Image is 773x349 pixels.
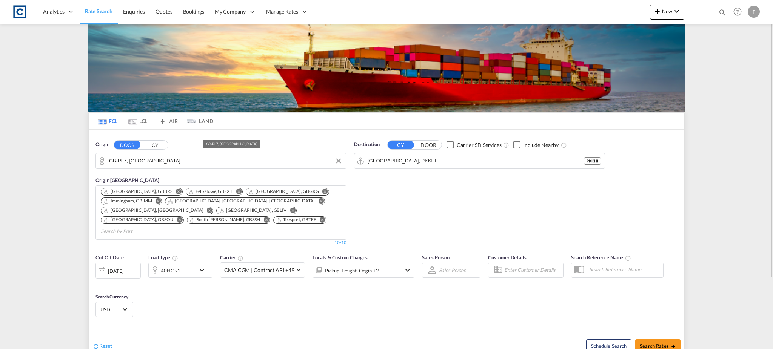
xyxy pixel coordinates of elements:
md-icon: Unchecked: Search for CY (Container Yard) services for all selected carriers.Checked : Search for... [503,142,509,148]
span: Sales Person [422,254,450,260]
div: F [748,6,760,18]
div: Press delete to remove this chip. [103,217,175,223]
div: 40HC x1 [161,265,180,276]
div: South Shields, GBSSH [189,217,260,223]
md-icon: icon-information-outline [172,255,178,261]
div: Long Hanborough, OXF, GBLGB [168,198,315,204]
span: Bookings [183,8,204,15]
md-icon: icon-chevron-down [672,7,681,16]
span: Load Type [148,254,178,260]
md-select: Sales Person [438,265,467,276]
md-checkbox: Checkbox No Ink [513,141,559,149]
span: Quotes [156,8,172,15]
button: Remove [313,198,325,205]
span: Carrier [220,254,243,260]
span: Origin [95,141,109,148]
span: Help [731,5,744,18]
div: Immingham, GBIMM [103,198,152,204]
md-tab-item: LCL [123,113,153,129]
div: Help [731,5,748,19]
md-checkbox: Checkbox No Ink [447,141,502,149]
input: Search by Door [109,155,342,167]
div: Press delete to remove this chip. [103,188,174,195]
md-tab-item: LAND [183,113,213,129]
div: Press delete to remove this chip. [103,198,153,204]
span: Rate Search [85,8,112,14]
md-tab-item: FCL [92,113,123,129]
md-tab-item: AIR [153,113,183,129]
button: DOOR [114,141,140,149]
span: My Company [215,8,246,15]
button: Clear Input [333,155,344,167]
span: Locals & Custom Charges [313,254,368,260]
span: Destination [354,141,380,148]
md-icon: icon-chevron-down [403,266,412,275]
button: CY [142,141,168,149]
md-icon: icon-airplane [158,117,167,122]
button: icon-plus 400-fgNewicon-chevron-down [650,5,684,20]
div: icon-magnify [718,8,727,20]
md-icon: icon-magnify [718,8,727,17]
input: Search Reference Name [585,264,663,275]
md-datepicker: Select [95,277,101,288]
div: Pickup Freight Origin Origin Custom Factory Stuffing [325,265,379,276]
span: Manage Rates [266,8,298,15]
span: Search Rates [640,343,676,349]
md-icon: Your search will be saved by the below given name [625,255,631,261]
div: Press delete to remove this chip. [219,207,288,214]
button: CY [388,141,414,149]
md-select: Select Currency: $ USDUnited States Dollar [100,304,129,315]
button: Remove [171,188,182,196]
button: Remove [317,188,329,196]
div: [DATE] [95,263,141,279]
div: Bristol, GBBRS [103,188,172,195]
button: Remove [259,217,270,224]
span: Reset [99,343,112,349]
button: Remove [285,207,296,215]
div: Southampton, GBSOU [103,217,174,223]
md-icon: icon-arrow-right [671,344,676,349]
div: 10/10 [334,240,346,246]
div: [DATE] [108,268,123,274]
div: 40HC x1icon-chevron-down [148,263,212,278]
span: Search Reference Name [571,254,631,260]
md-icon: icon-plus 400-fg [653,7,662,16]
span: New [653,8,681,14]
input: Search by Port [368,155,584,167]
div: Press delete to remove this chip. [188,188,234,195]
img: 1fdb9190129311efbfaf67cbb4249bed.jpeg [11,3,28,20]
div: Press delete to remove this chip. [168,198,316,204]
md-icon: Unchecked: Ignores neighbouring ports when fetching rates.Checked : Includes neighbouring ports w... [561,142,567,148]
div: Press delete to remove this chip. [189,217,262,223]
div: Teesport, GBTEE [276,217,316,223]
button: Remove [315,217,326,224]
md-icon: icon-chevron-down [197,266,210,275]
div: Press delete to remove this chip. [103,207,205,214]
div: PKKHI [584,157,601,165]
div: Include Nearby [523,141,559,149]
span: Cut Off Date [95,254,124,260]
button: Remove [231,188,242,196]
button: Remove [172,217,183,224]
div: Liverpool, GBLIV [219,207,286,214]
md-chips-wrap: Chips container. Use arrow keys to select chips. [100,186,342,237]
input: Search by Port [101,225,172,237]
div: Pickup Freight Origin Origin Custom Factory Stuffingicon-chevron-down [313,263,414,278]
md-icon: The selected Trucker/Carrierwill be displayed in the rate results If the rates are from another f... [237,255,243,261]
span: CMA CGM | Contract API +49 [224,266,294,274]
button: DOOR [415,141,442,149]
span: USD [100,306,122,313]
span: Search Currency [95,294,128,300]
div: Felixstowe, GBFXT [188,188,233,195]
div: Press delete to remove this chip. [276,217,318,223]
div: Press delete to remove this chip. [248,188,320,195]
div: GB-PL7, [GEOGRAPHIC_DATA] [206,140,257,148]
span: Customer Details [488,254,526,260]
md-pagination-wrapper: Use the left and right arrow keys to navigate between tabs [92,113,213,129]
div: Carrier SD Services [457,141,502,149]
img: LCL+%26+FCL+BACKGROUND.png [88,24,685,112]
span: Origin [GEOGRAPHIC_DATA] [95,177,159,183]
button: Remove [150,198,162,205]
button: Remove [202,207,213,215]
